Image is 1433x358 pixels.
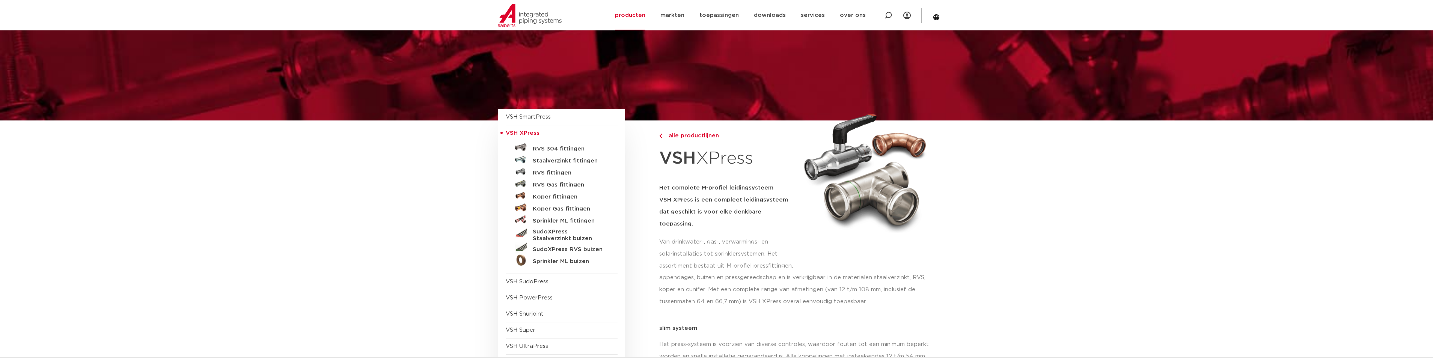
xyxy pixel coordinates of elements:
[533,218,607,224] h5: Sprinkler ML fittingen
[506,311,544,317] a: VSH Shurjoint
[506,177,618,190] a: RVS Gas fittingen
[659,131,795,140] a: alle productlijnen
[659,144,795,173] h1: XPress
[664,133,719,138] span: alle productlijnen
[506,153,618,165] a: Staalverzinkt fittingen
[533,246,607,253] h5: SudoXPress RVS buizen
[506,295,553,301] a: VSH PowerPress
[506,343,548,349] a: VSH UltraPress
[659,272,935,308] p: appendages, buizen en pressgereedschap en is verkrijgbaar in de materialen staalverzinkt, RVS, ko...
[506,327,535,333] a: VSH Super
[533,229,607,242] h5: SudoXPress Staalverzinkt buizen
[506,165,618,177] a: RVS fittingen
[659,236,795,272] p: Van drinkwater-, gas-, verwarmings- en solarinstallaties tot sprinklersystemen. Het assortiment b...
[506,214,618,226] a: Sprinkler ML fittingen
[506,242,618,254] a: SudoXPress RVS buizen
[506,114,551,120] a: VSH SmartPress
[533,146,607,152] h5: RVS 304 fittingen
[506,202,618,214] a: Koper Gas fittingen
[506,141,618,153] a: RVS 304 fittingen
[533,258,607,265] h5: Sprinkler ML buizen
[659,182,795,230] h5: Het complete M-profiel leidingsysteem VSH XPress is een compleet leidingsysteem dat geschikt is v...
[659,325,935,331] p: slim systeem
[533,182,607,188] h5: RVS Gas fittingen
[506,190,618,202] a: Koper fittingen
[533,206,607,212] h5: Koper Gas fittingen
[659,150,696,167] strong: VSH
[506,130,539,136] span: VSH XPress
[506,254,618,266] a: Sprinkler ML buizen
[533,158,607,164] h5: Staalverzinkt fittingen
[533,194,607,200] h5: Koper fittingen
[533,170,607,176] h5: RVS fittingen
[659,134,662,138] img: chevron-right.svg
[506,279,548,284] a: VSH SudoPress
[506,226,618,242] a: SudoXPress Staalverzinkt buizen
